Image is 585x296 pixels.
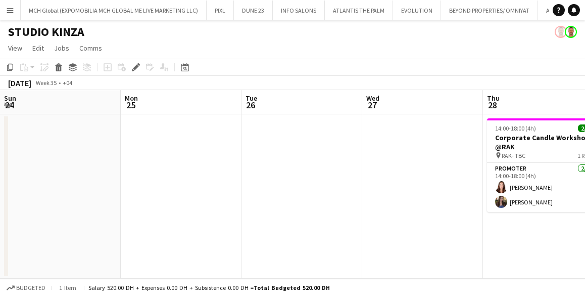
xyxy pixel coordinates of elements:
[79,44,102,53] span: Comms
[502,152,525,159] span: RAK- TBC
[555,26,567,38] app-user-avatar: David O Connor
[88,284,330,291] div: Salary 520.00 DH + Expenses 0.00 DH + Subsistence 0.00 DH =
[8,44,22,53] span: View
[63,79,72,87] div: +04
[393,1,441,20] button: EVOLUTION
[565,26,577,38] app-user-avatar: David O Connor
[50,41,73,55] a: Jobs
[16,284,45,291] span: Budgeted
[325,1,393,20] button: ATLANTIS THE PALM
[495,124,536,132] span: 14:00-18:00 (4h)
[56,284,80,291] span: 1 item
[125,94,138,103] span: Mon
[3,99,16,111] span: 24
[123,99,138,111] span: 25
[32,44,44,53] span: Edit
[4,41,26,55] a: View
[254,284,330,291] span: Total Budgeted 520.00 DH
[365,99,379,111] span: 27
[244,99,257,111] span: 26
[485,99,500,111] span: 28
[33,79,59,87] span: Week 35
[441,1,538,20] button: BEYOND PROPERTIES/ OMNIYAT
[75,41,106,55] a: Comms
[234,1,273,20] button: DUNE 23
[54,44,69,53] span: Jobs
[207,1,234,20] button: PIXL
[8,78,31,88] div: [DATE]
[487,94,500,103] span: Thu
[4,94,16,103] span: Sun
[8,24,84,39] h1: STUDIO KINZA
[28,41,48,55] a: Edit
[366,94,379,103] span: Wed
[273,1,325,20] button: INFO SALONS
[21,1,207,20] button: MCH Global (EXPOMOBILIA MCH GLOBAL ME LIVE MARKETING LLC)
[5,282,47,293] button: Budgeted
[246,94,257,103] span: Tue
